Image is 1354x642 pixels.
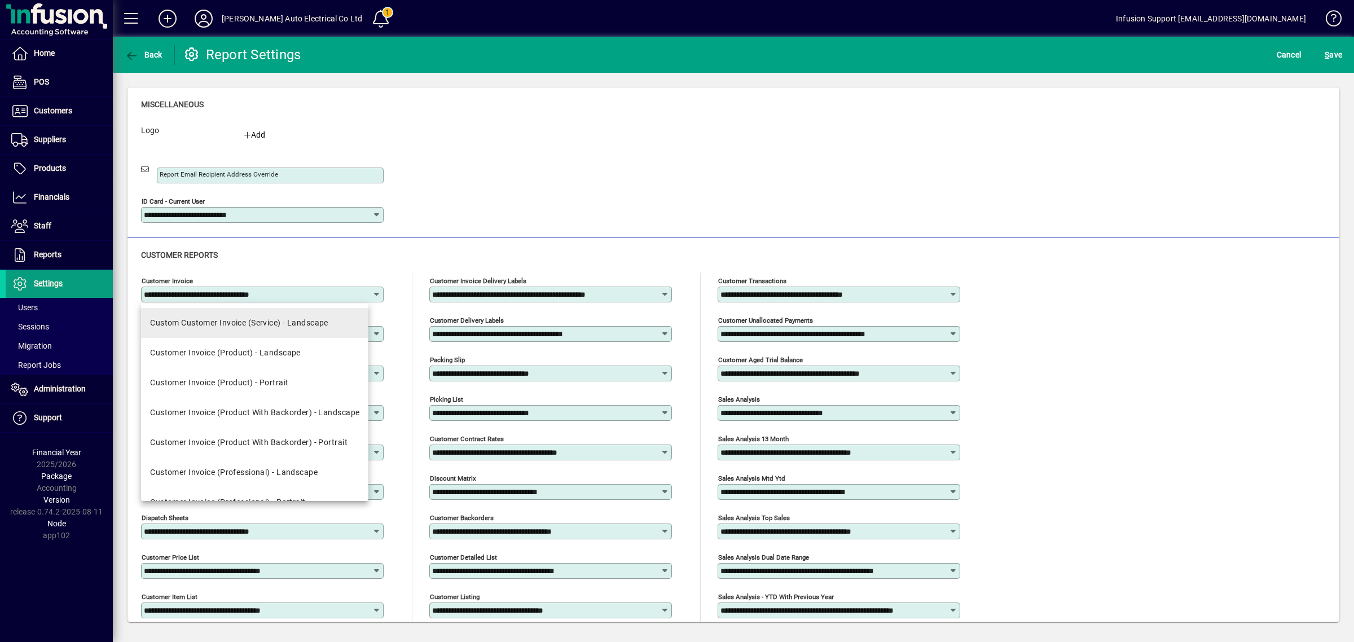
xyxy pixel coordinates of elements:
div: [PERSON_NAME] Auto Electrical Co Ltd [222,10,362,28]
button: Cancel [1274,45,1304,65]
mat-label: Customer transactions [718,277,786,285]
a: Support [6,404,113,432]
button: Add [227,125,282,145]
span: Sessions [11,322,49,331]
div: Infusion Support [EMAIL_ADDRESS][DOMAIN_NAME] [1116,10,1306,28]
span: Users [11,303,38,312]
mat-label: Customer delivery labels [430,316,504,324]
button: Add [150,8,186,29]
mat-label: Sales analysis dual date range [718,553,809,561]
mat-option: Customer Invoice (Product) - Portrait [141,368,368,398]
a: Home [6,39,113,68]
span: Miscellaneous [141,100,204,109]
div: Customer Invoice (Professional) - Portrait [150,496,305,508]
span: Back [125,50,162,59]
mat-label: Customer invoice [142,277,193,285]
span: Financials [34,192,69,201]
mat-label: Customer Contract Rates [430,435,504,443]
mat-label: ID Card - Current User [142,197,205,205]
div: Customer Invoice (Product With Backorder) - Landscape [150,407,359,419]
span: Suppliers [34,135,66,144]
mat-label: Discount Matrix [430,474,476,482]
mat-label: Sales analysis top sales [718,514,790,522]
mat-label: Sales analysis [718,395,760,403]
div: Customer Invoice (Product) - Portrait [150,377,288,389]
span: Customers [34,106,72,115]
mat-label: Packing Slip [430,356,465,364]
a: POS [6,68,113,96]
mat-label: Report Email Recipient Address Override [160,170,278,178]
mat-label: Sales analysis - YTD with previous year [718,593,834,601]
span: S [1325,50,1329,59]
span: Node [47,519,66,528]
span: Migration [11,341,52,350]
mat-option: Customer Invoice (Product With Backorder) - Portrait [141,428,368,458]
a: Report Jobs [6,355,113,375]
mat-label: Sales analysis 13 month [718,435,789,443]
mat-label: Customer Backorders [430,514,494,522]
div: Customer Invoice (Product) - Landscape [150,347,301,359]
a: Staff [6,212,113,240]
mat-label: Sales analysis mtd ytd [718,474,785,482]
div: Customer Invoice (Product With Backorder) - Portrait [150,437,348,448]
span: Settings [34,279,63,288]
app-page-header-button: Back [113,45,175,65]
button: Profile [186,8,222,29]
mat-label: Customer Item List [142,593,197,601]
span: Products [34,164,66,173]
mat-label: Customer Price List [142,553,199,561]
mat-option: Custom Customer Invoice (Service) - Landscape [141,308,368,338]
span: Report Jobs [11,360,61,370]
mat-label: Dispatch sheets [142,514,188,522]
div: Custom Customer Invoice (Service) - Landscape [150,317,328,329]
mat-label: Customer aged trial balance [718,356,803,364]
a: Knowledge Base [1317,2,1340,39]
a: Customers [6,97,113,125]
mat-option: Customer Invoice (Professional) - Portrait [141,487,368,517]
span: Home [34,49,55,58]
button: Save [1322,45,1345,65]
mat-label: Picking List [430,395,463,403]
mat-option: Customer Invoice (Professional) - Landscape [141,458,368,487]
span: POS [34,77,49,86]
a: Sessions [6,317,113,336]
a: Users [6,298,113,317]
a: Administration [6,375,113,403]
mat-option: Customer Invoice (Product With Backorder) - Landscape [141,398,368,428]
span: ave [1325,46,1342,64]
button: Back [122,45,165,65]
span: Reports [34,250,61,259]
a: Products [6,155,113,183]
a: Reports [6,241,113,269]
div: Report Settings [183,46,301,64]
mat-label: Customer invoice delivery labels [430,277,526,285]
span: Staff [34,221,51,230]
div: Customer Invoice (Professional) - Landscape [150,467,318,478]
a: Financials [6,183,113,212]
span: Customer reports [141,250,218,260]
label: Logo [133,125,219,140]
mat-option: Customer Invoice (Product) - Landscape [141,338,368,368]
span: Support [34,413,62,422]
span: Version [43,495,70,504]
mat-label: Customer unallocated payments [718,316,813,324]
span: Administration [34,384,86,393]
a: Migration [6,336,113,355]
span: Financial Year [32,448,81,457]
div: Add [227,129,282,141]
mat-label: Customer Detailed List [430,553,497,561]
mat-label: Customer Listing [430,593,480,601]
span: Cancel [1277,46,1302,64]
a: Suppliers [6,126,113,154]
span: Package [41,472,72,481]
